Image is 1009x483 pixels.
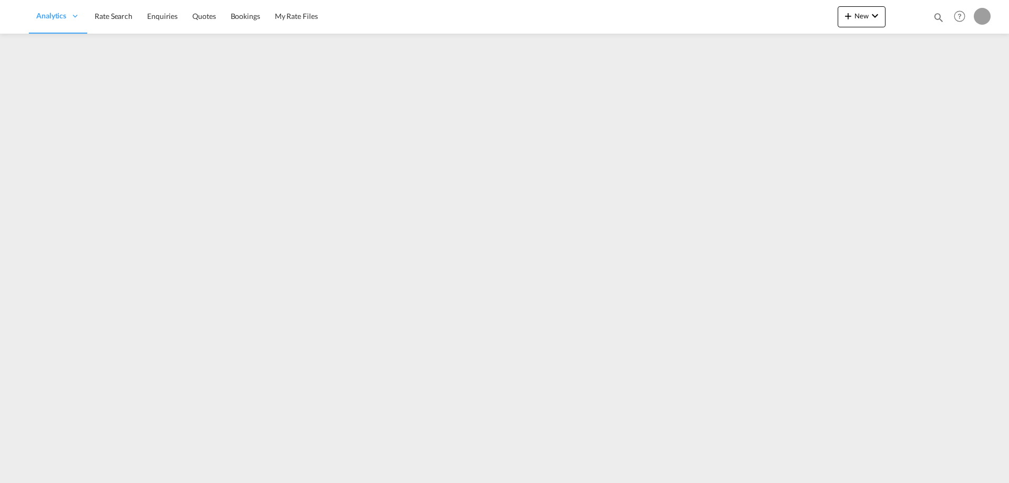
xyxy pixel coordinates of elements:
span: Help [951,7,969,25]
div: Help [951,7,974,26]
span: Enquiries [147,12,178,20]
span: New [842,12,881,20]
span: Rate Search [95,12,132,20]
span: Analytics [36,11,66,21]
span: Quotes [192,12,215,20]
span: My Rate Files [275,12,318,20]
div: icon-magnify [933,12,944,27]
button: icon-plus 400-fgNewicon-chevron-down [838,6,886,27]
md-icon: icon-plus 400-fg [842,9,854,22]
span: Bookings [231,12,260,20]
md-icon: icon-chevron-down [869,9,881,22]
md-icon: icon-magnify [933,12,944,23]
